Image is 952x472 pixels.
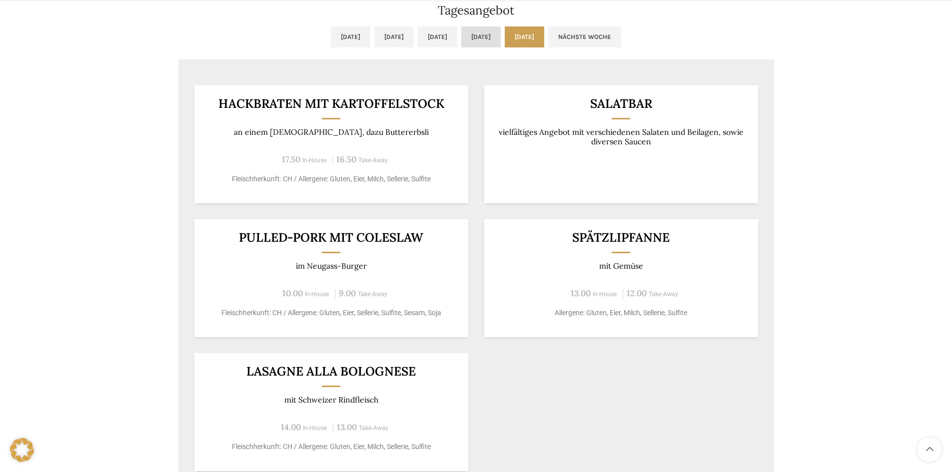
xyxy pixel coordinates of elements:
p: Fleischherkunft: CH / Allergene: Gluten, Eier, Sellerie, Sulfite, Sesam, Soja [206,308,456,318]
span: 13.00 [337,422,357,433]
a: [DATE] [461,26,501,47]
p: Fleischherkunft: CH / Allergene: Gluten, Eier, Milch, Sellerie, Sulfite [206,174,456,184]
p: vielfältiges Angebot mit verschiedenen Salaten und Beilagen, sowie diversen Saucen [496,127,746,147]
span: Take-Away [358,157,388,164]
a: Nächste Woche [548,26,621,47]
a: Scroll to top button [917,437,942,462]
h3: Pulled-Pork mit Coleslaw [206,231,456,244]
p: mit Gemüse [496,261,746,271]
p: an einem [DEMOGRAPHIC_DATA], dazu Buttererbsli [206,127,456,137]
span: In-House [593,291,617,298]
a: [DATE] [331,26,370,47]
p: Fleischherkunft: CH / Allergene: Gluten, Eier, Milch, Sellerie, Sulfite [206,442,456,452]
p: im Neugass-Burger [206,261,456,271]
span: 13.00 [571,288,591,299]
span: Take-Away [358,291,387,298]
h3: Spätzlipfanne [496,231,746,244]
span: 12.00 [627,288,647,299]
span: Take-Away [359,425,388,432]
p: mit Schweizer Rindfleisch [206,395,456,405]
span: 14.00 [281,422,301,433]
span: 10.00 [282,288,303,299]
span: In-House [303,425,327,432]
span: Take-Away [649,291,678,298]
span: 9.00 [339,288,356,299]
a: [DATE] [505,26,544,47]
span: In-House [305,291,329,298]
h3: Salatbar [496,97,746,110]
span: 16.50 [336,154,356,165]
a: [DATE] [374,26,414,47]
h2: Tagesangebot [178,4,774,16]
a: [DATE] [418,26,457,47]
span: In-House [302,157,327,164]
h3: Lasagne alla Bolognese [206,365,456,378]
h3: Hackbraten mit Kartoffelstock [206,97,456,110]
p: Allergene: Gluten, Eier, Milch, Sellerie, Sulfite [496,308,746,318]
span: 17.50 [282,154,300,165]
